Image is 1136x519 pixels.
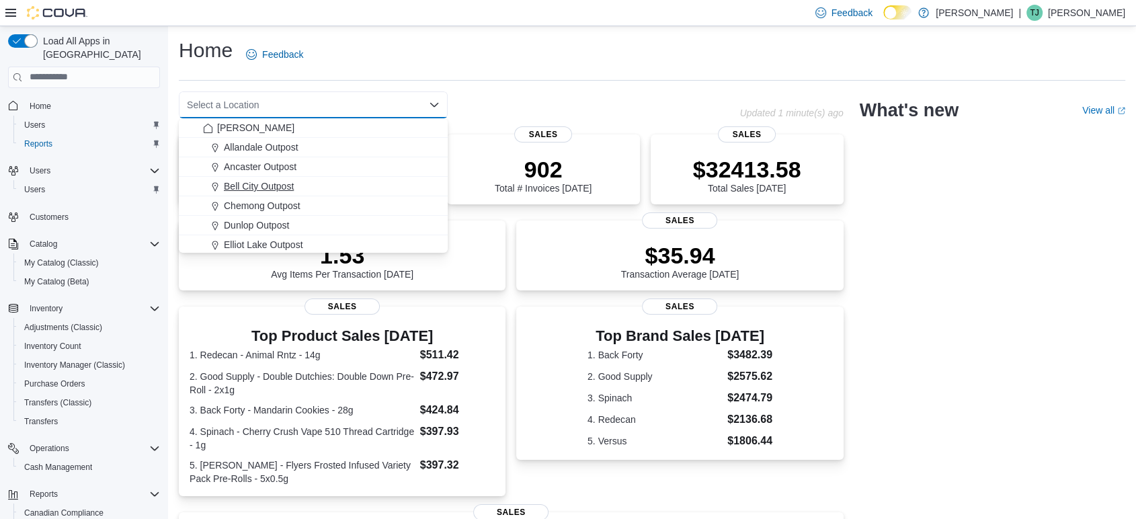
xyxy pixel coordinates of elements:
[224,199,300,212] span: Chemong Outpost
[30,239,57,249] span: Catalog
[179,196,448,216] button: Chemong Outpost
[587,413,722,426] dt: 4. Redecan
[19,357,160,373] span: Inventory Manager (Classic)
[179,138,448,157] button: Allandale Outpost
[24,301,68,317] button: Inventory
[727,411,772,428] dd: $2136.68
[13,412,165,431] button: Transfers
[19,357,130,373] a: Inventory Manager (Classic)
[19,319,160,335] span: Adjustments (Classic)
[727,347,772,363] dd: $3482.39
[19,255,104,271] a: My Catalog (Classic)
[19,376,91,392] a: Purchase Orders
[831,6,873,19] span: Feedback
[587,370,722,383] dt: 2. Good Supply
[420,347,495,363] dd: $511.42
[3,485,165,504] button: Reports
[19,117,50,133] a: Users
[24,440,160,456] span: Operations
[883,5,911,19] input: Dark Mode
[190,370,415,397] dt: 2. Good Supply - Double Dutchies: Double Down Pre-Roll - 2x1g
[19,338,160,354] span: Inventory Count
[224,179,294,193] span: Bell City Outpost
[727,368,772,385] dd: $2575.62
[24,416,58,427] span: Transfers
[883,19,884,20] span: Dark Mode
[420,424,495,440] dd: $397.93
[19,459,97,475] a: Cash Management
[19,274,160,290] span: My Catalog (Beta)
[1117,107,1125,115] svg: External link
[24,163,160,179] span: Users
[24,462,92,473] span: Cash Management
[24,97,160,114] span: Home
[19,255,160,271] span: My Catalog (Classic)
[179,37,233,64] h1: Home
[271,242,413,269] p: 1.53
[24,341,81,352] span: Inventory Count
[24,486,63,502] button: Reports
[24,322,102,333] span: Adjustments (Classic)
[305,298,380,315] span: Sales
[224,141,298,154] span: Allandale Outpost
[739,108,843,118] p: Updated 1 minute(s) ago
[642,298,717,315] span: Sales
[19,319,108,335] a: Adjustments (Classic)
[30,303,63,314] span: Inventory
[13,374,165,393] button: Purchase Orders
[19,136,160,152] span: Reports
[179,118,448,138] button: [PERSON_NAME]
[514,126,572,143] span: Sales
[271,242,413,280] div: Avg Items Per Transaction [DATE]
[19,338,87,354] a: Inventory Count
[19,136,58,152] a: Reports
[13,253,165,272] button: My Catalog (Classic)
[3,207,165,227] button: Customers
[13,318,165,337] button: Adjustments (Classic)
[13,356,165,374] button: Inventory Manager (Classic)
[24,120,45,130] span: Users
[24,378,85,389] span: Purchase Orders
[179,235,448,255] button: Elliot Lake Outpost
[24,209,74,225] a: Customers
[1030,5,1039,21] span: TJ
[190,348,415,362] dt: 1. Redecan - Animal Rntz - 14g
[860,99,959,121] h2: What's new
[727,433,772,449] dd: $1806.44
[24,236,63,252] button: Catalog
[13,180,165,199] button: Users
[24,440,75,456] button: Operations
[19,395,160,411] span: Transfers (Classic)
[38,34,160,61] span: Load All Apps in [GEOGRAPHIC_DATA]
[179,157,448,177] button: Ancaster Outpost
[1082,105,1125,116] a: View allExternal link
[27,6,87,19] img: Cova
[13,458,165,477] button: Cash Management
[24,138,52,149] span: Reports
[587,328,772,344] h3: Top Brand Sales [DATE]
[495,156,592,194] div: Total # Invoices [DATE]
[3,439,165,458] button: Operations
[19,117,160,133] span: Users
[24,276,89,287] span: My Catalog (Beta)
[13,393,165,412] button: Transfers (Classic)
[693,156,801,194] div: Total Sales [DATE]
[420,402,495,418] dd: $424.84
[3,161,165,180] button: Users
[179,216,448,235] button: Dunlop Outpost
[19,459,160,475] span: Cash Management
[727,390,772,406] dd: $2474.79
[24,397,91,408] span: Transfers (Classic)
[1026,5,1043,21] div: TJ Jacobs
[1018,5,1021,21] p: |
[24,508,104,518] span: Canadian Compliance
[13,134,165,153] button: Reports
[1048,5,1125,21] p: [PERSON_NAME]
[190,403,415,417] dt: 3. Back Forty - Mandarin Cookies - 28g
[24,236,160,252] span: Catalog
[19,395,97,411] a: Transfers (Classic)
[224,218,289,232] span: Dunlop Outpost
[621,242,739,280] div: Transaction Average [DATE]
[224,160,296,173] span: Ancaster Outpost
[24,208,160,225] span: Customers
